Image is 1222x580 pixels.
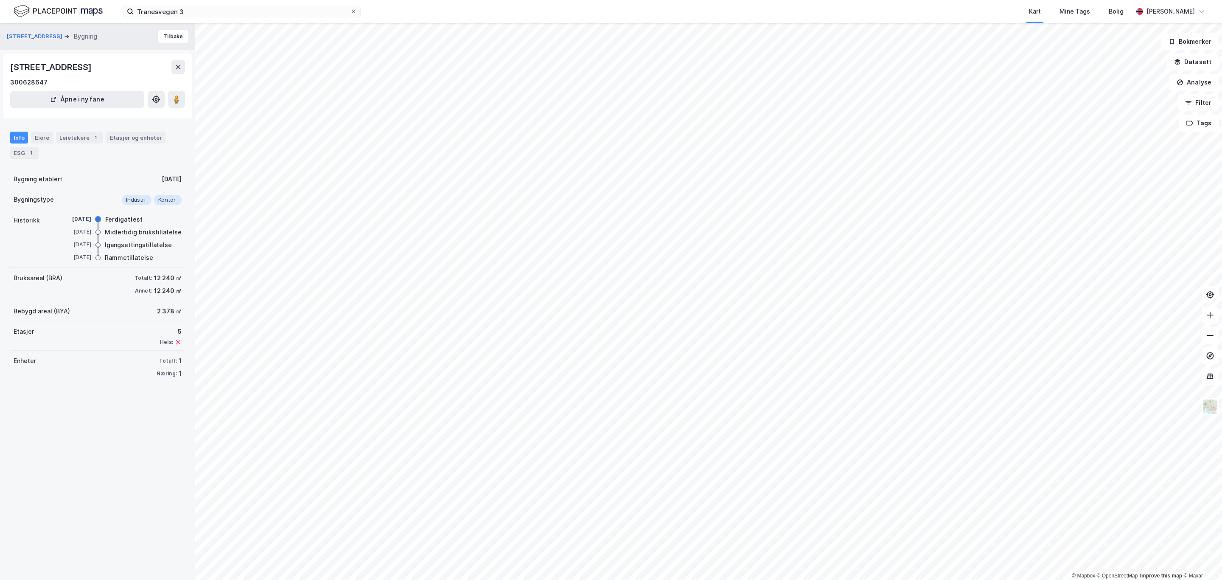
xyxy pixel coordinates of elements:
div: Rammetillatelse [105,253,153,263]
div: [DATE] [57,228,91,236]
iframe: Chat Widget [1180,539,1222,580]
a: Mapbox [1072,573,1095,579]
div: Heis: [160,339,173,346]
div: 1 [91,133,100,142]
div: Mine Tags [1059,6,1090,17]
div: Annet: [135,287,152,294]
div: Bolig [1109,6,1124,17]
div: [DATE] [162,174,182,184]
div: [STREET_ADDRESS] [10,60,93,74]
div: Leietakere [56,132,103,144]
div: Bygning etablert [14,174,62,184]
div: Historikk [14,215,40,225]
div: 1 [179,369,182,379]
button: Filter [1178,94,1219,111]
div: Etasjer og enheter [110,134,162,141]
div: Næring: [157,370,177,377]
div: 5 [160,327,182,337]
a: Improve this map [1140,573,1182,579]
a: OpenStreetMap [1097,573,1138,579]
div: [PERSON_NAME] [1146,6,1195,17]
div: Totalt: [135,275,152,282]
div: Info [10,132,28,144]
div: Bygningstype [14,194,54,205]
div: Midlertidig brukstillatelse [105,227,182,237]
div: Eiere [31,132,53,144]
div: [DATE] [57,253,91,261]
div: Bruksareal (BRA) [14,273,62,283]
button: Analyse [1169,74,1219,91]
input: Søk på adresse, matrikkel, gårdeiere, leietakere eller personer [134,5,350,18]
button: Tags [1179,115,1219,132]
div: [DATE] [57,241,91,248]
div: ESG [10,147,39,159]
div: 12 240 ㎡ [154,286,182,296]
div: 1 [179,356,182,366]
div: Kart [1029,6,1041,17]
div: 1 [27,149,35,157]
div: Igangsettingstillatelse [105,240,172,250]
button: Datasett [1167,53,1219,70]
img: Z [1202,399,1218,415]
div: Enheter [14,356,36,366]
img: logo.f888ab2527a4732fd821a326f86c7f29.svg [14,4,103,19]
div: 300628647 [10,77,48,87]
button: Åpne i ny fane [10,91,144,108]
div: Bygning [74,31,97,42]
div: Etasjer [14,327,34,337]
button: [STREET_ADDRESS] [7,32,64,41]
div: Bebygd areal (BYA) [14,306,70,316]
div: [DATE] [57,215,91,223]
div: 12 240 ㎡ [154,273,182,283]
button: Tilbake [158,30,188,43]
button: Bokmerker [1161,33,1219,50]
div: Totalt: [159,358,177,364]
div: Ferdigattest [105,214,143,225]
div: 2 378 ㎡ [157,306,182,316]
